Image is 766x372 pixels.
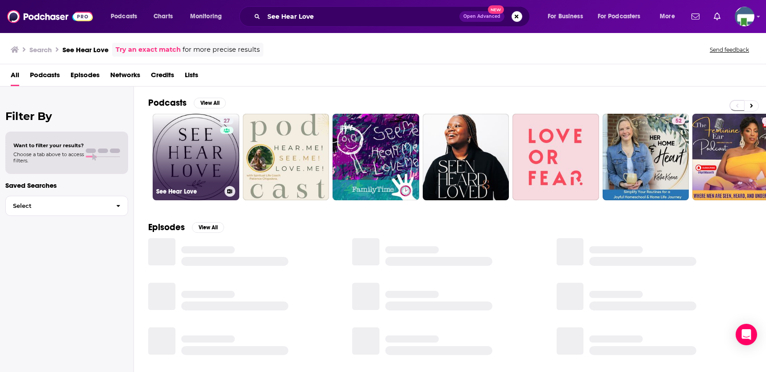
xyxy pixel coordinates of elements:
[148,222,185,233] h2: Episodes
[736,324,757,345] div: Open Intercom Messenger
[707,46,752,54] button: Send feedback
[156,188,221,195] h3: See Hear Love
[11,68,19,86] a: All
[71,68,100,86] a: Episodes
[735,7,754,26] button: Show profile menu
[592,9,654,24] button: open menu
[5,196,128,216] button: Select
[29,45,52,54] h3: Search
[153,114,239,200] a: 27See Hear Love
[148,9,178,24] a: Charts
[548,10,583,23] span: For Business
[541,9,594,24] button: open menu
[111,10,137,23] span: Podcasts
[116,45,181,55] a: Try an exact match
[488,5,504,14] span: New
[654,9,686,24] button: open menu
[192,222,224,233] button: View All
[13,142,84,149] span: Want to filter your results?
[735,7,754,26] img: User Profile
[675,117,682,126] span: 52
[248,6,538,27] div: Search podcasts, credits, & more...
[148,97,187,108] h2: Podcasts
[194,98,226,108] button: View All
[735,7,754,26] span: Logged in as KCMedia
[30,68,60,86] a: Podcasts
[13,151,84,164] span: Choose a tab above to access filters.
[110,68,140,86] a: Networks
[5,181,128,190] p: Saved Searches
[220,117,233,124] a: 27
[104,9,149,24] button: open menu
[185,68,198,86] a: Lists
[183,45,260,55] span: for more precise results
[598,10,641,23] span: For Podcasters
[224,117,230,126] span: 27
[148,97,226,108] a: PodcastsView All
[710,9,724,24] a: Show notifications dropdown
[154,10,173,23] span: Charts
[62,45,108,54] h3: See Hear Love
[190,10,222,23] span: Monitoring
[459,11,504,22] button: Open AdvancedNew
[6,203,109,209] span: Select
[7,8,93,25] img: Podchaser - Follow, Share and Rate Podcasts
[264,9,459,24] input: Search podcasts, credits, & more...
[5,110,128,123] h2: Filter By
[603,114,689,200] a: 52
[672,117,685,124] a: 52
[184,9,233,24] button: open menu
[463,14,500,19] span: Open Advanced
[151,68,174,86] a: Credits
[148,222,224,233] a: EpisodesView All
[688,9,703,24] a: Show notifications dropdown
[660,10,675,23] span: More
